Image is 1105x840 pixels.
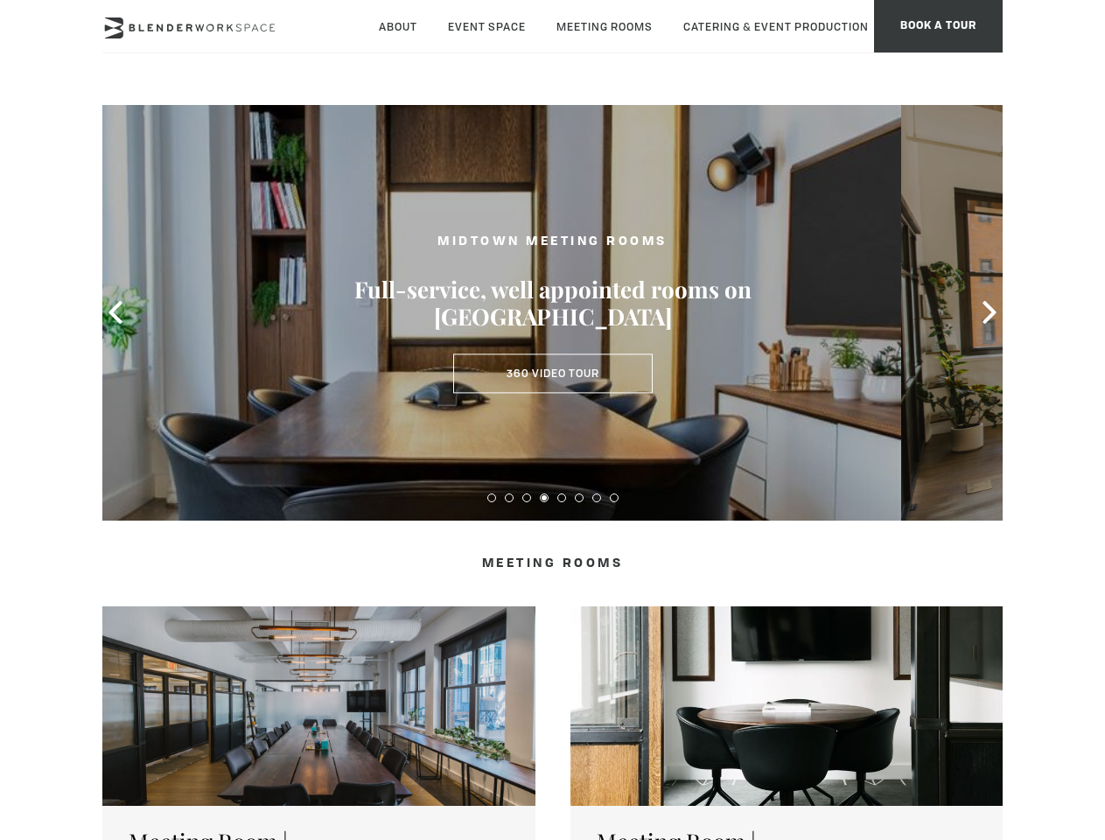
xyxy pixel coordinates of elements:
[352,276,754,331] h3: Full-service, well appointed rooms on [GEOGRAPHIC_DATA]
[453,353,653,394] a: 360 Video Tour
[790,616,1105,840] iframe: Chat Widget
[352,232,754,254] h2: MIDTOWN MEETING ROOMS
[190,556,915,571] h4: Meeting Rooms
